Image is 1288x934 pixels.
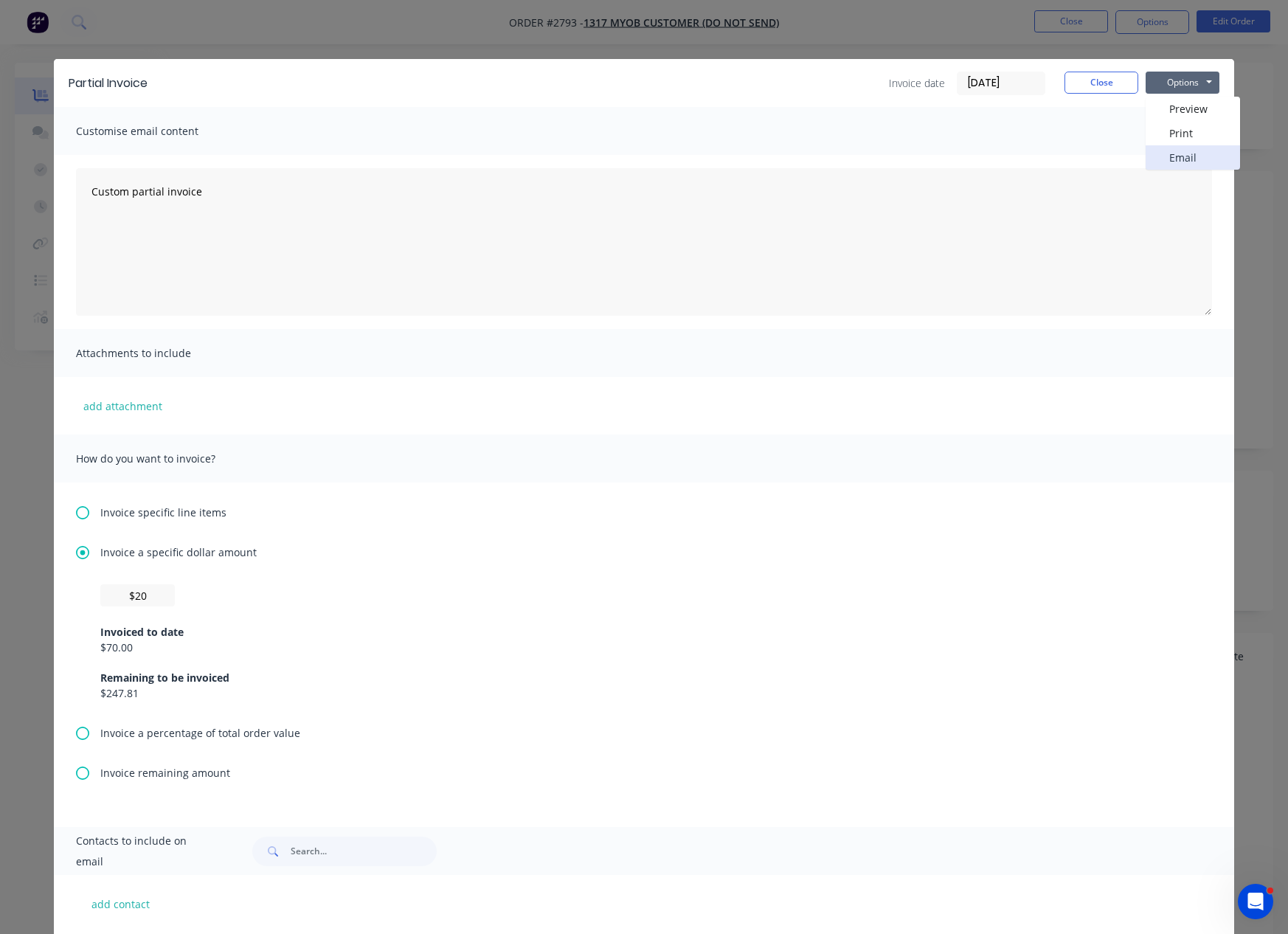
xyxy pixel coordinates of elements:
[1146,121,1240,145] button: Print
[76,831,215,872] span: Contacts to include on email
[76,893,165,915] button: add contact
[76,343,238,364] span: Attachments to include
[100,544,257,560] span: Invoice a specific dollar amount
[76,121,238,142] span: Customise email content
[100,725,300,741] span: Invoice a percentage of total order value
[1146,145,1240,170] button: Email
[100,640,1188,655] div: $70.00
[69,75,148,92] div: Partial Invoice
[889,75,945,91] span: Invoice date
[291,837,437,866] input: Search...
[100,765,230,781] span: Invoice remaining amount
[1238,884,1273,919] iframe: Intercom live chat
[100,685,1188,701] div: $247.81
[76,449,238,469] span: How do you want to invoice?
[1064,72,1138,94] button: Close
[1146,72,1219,94] button: Options
[100,670,1188,685] div: Remaining to be invoiced
[76,395,170,417] button: add attachment
[100,624,1188,640] div: Invoiced to date
[76,168,1212,316] textarea: Custom partial invoice
[1146,97,1240,121] button: Preview
[100,584,175,606] input: $0
[100,505,226,520] span: Invoice specific line items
